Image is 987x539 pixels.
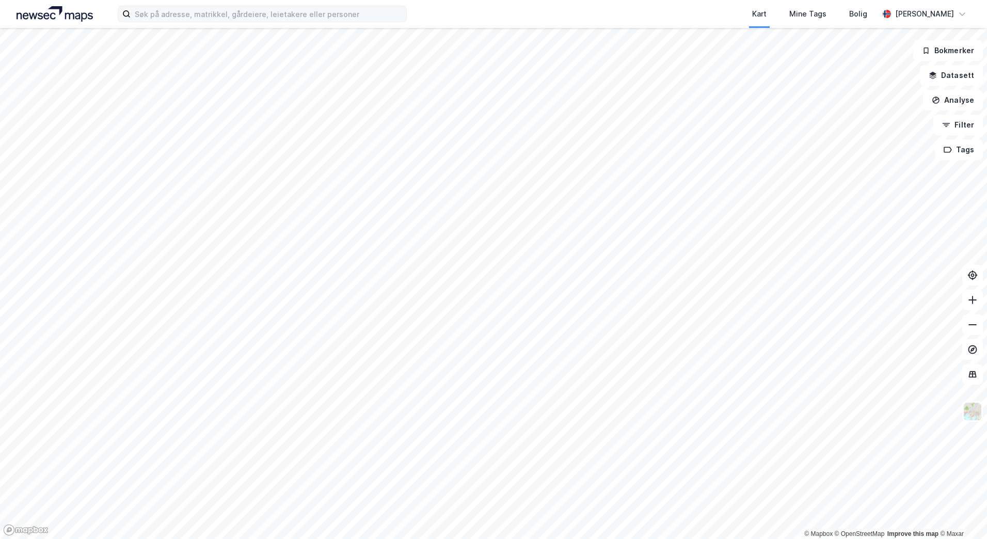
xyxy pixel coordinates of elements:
input: Søk på adresse, matrikkel, gårdeiere, leietakere eller personer [131,6,406,22]
div: Kontrollprogram for chat [935,489,987,539]
div: Bolig [849,8,867,20]
img: logo.a4113a55bc3d86da70a041830d287a7e.svg [17,6,93,22]
a: Improve this map [887,530,938,537]
button: Filter [933,115,983,135]
div: Kart [752,8,767,20]
button: Tags [935,139,983,160]
button: Bokmerker [913,40,983,61]
iframe: Chat Widget [935,489,987,539]
img: Z [963,402,982,421]
a: OpenStreetMap [835,530,885,537]
div: Mine Tags [789,8,826,20]
a: Mapbox [804,530,833,537]
button: Analyse [923,90,983,110]
div: [PERSON_NAME] [895,8,954,20]
button: Datasett [920,65,983,86]
a: Mapbox homepage [3,524,49,536]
